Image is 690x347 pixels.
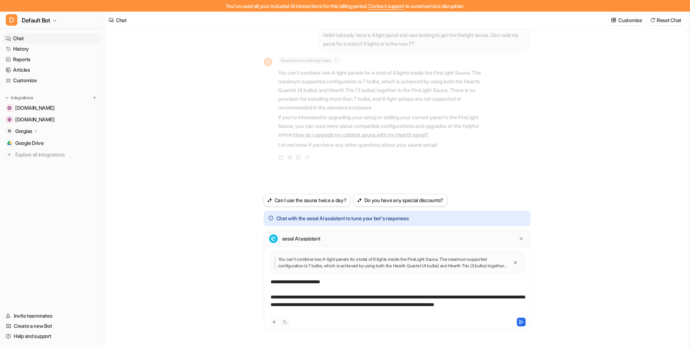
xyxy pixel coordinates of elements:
a: Articles [3,65,101,75]
span: Contact support [368,3,405,9]
span: Searched knowledge base [278,57,341,64]
button: Close quote [511,259,519,267]
a: How do I upgrade my cabinet sauna with my Hearth panel? [294,131,428,138]
a: help.sauna.space[DOMAIN_NAME] [3,103,101,113]
img: sauna.space [7,117,12,122]
img: Gorgias [7,129,12,133]
span: Google Drive [15,139,44,147]
a: History [3,44,101,54]
img: explore all integrations [6,151,13,158]
a: Chat [3,33,101,43]
button: Customize [609,15,645,25]
a: Help and support [3,331,101,341]
p: Chat with the eesel AI assistant to tune your bot's responses [276,215,409,222]
span: Explore all integrations [15,149,98,160]
span: Default Bot [22,15,50,25]
img: customize [611,17,616,23]
span: D [264,58,272,66]
a: Explore all integrations [3,150,101,160]
img: help.sauna.space [7,106,12,110]
p: You can't combine two 4-light panels for a total of 8 lights inside the FireLight Sauna. The maxi... [278,68,490,112]
div: Chat [116,16,127,24]
button: Integrations [3,94,35,101]
img: reset [650,17,655,23]
a: Google DriveGoogle Drive [3,138,101,148]
p: Let me know if you have any other questions about your sauna setup! [278,141,490,149]
p: Gorgias [15,127,32,135]
button: Reset Chat [648,15,684,25]
span: [DOMAIN_NAME] [15,116,54,123]
p: You can't combine two 4-light panels for a total of 8 lights inside the FireLight Sauna. The maxi... [275,256,509,269]
p: Hello! I already have a 4 light panel and was looking to get the firelight sauna. Can i add my pa... [323,31,526,48]
button: Do you have any special discounts? [354,194,447,206]
p: Customize [618,16,642,24]
a: Invite teammates [3,311,101,321]
p: If you're interested in upgrading your setup or adding your current panel to the FireLight Sauna,... [278,113,490,139]
p: Integrations [11,95,33,101]
a: Reports [3,54,101,64]
span: D [6,14,17,26]
a: Create a new Bot [3,321,101,331]
span: [DOMAIN_NAME] [15,104,54,112]
a: sauna.space[DOMAIN_NAME] [3,114,101,125]
a: Customize [3,75,101,85]
img: menu_add.svg [92,95,97,100]
p: eesel AI assistant [282,235,321,242]
img: expand menu [4,95,9,100]
img: Google Drive [7,141,12,145]
button: Can I use the sauna twice a day? [264,194,351,206]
